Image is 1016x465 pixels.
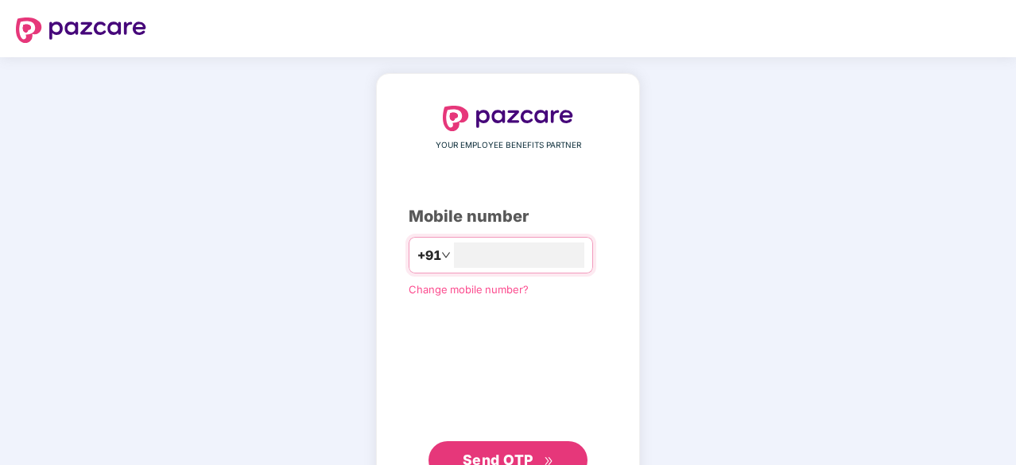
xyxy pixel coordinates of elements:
img: logo [443,106,573,131]
span: +91 [417,246,441,265]
div: Mobile number [409,204,607,229]
span: down [441,250,451,260]
a: Change mobile number? [409,283,529,296]
span: YOUR EMPLOYEE BENEFITS PARTNER [436,139,581,152]
img: logo [16,17,146,43]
